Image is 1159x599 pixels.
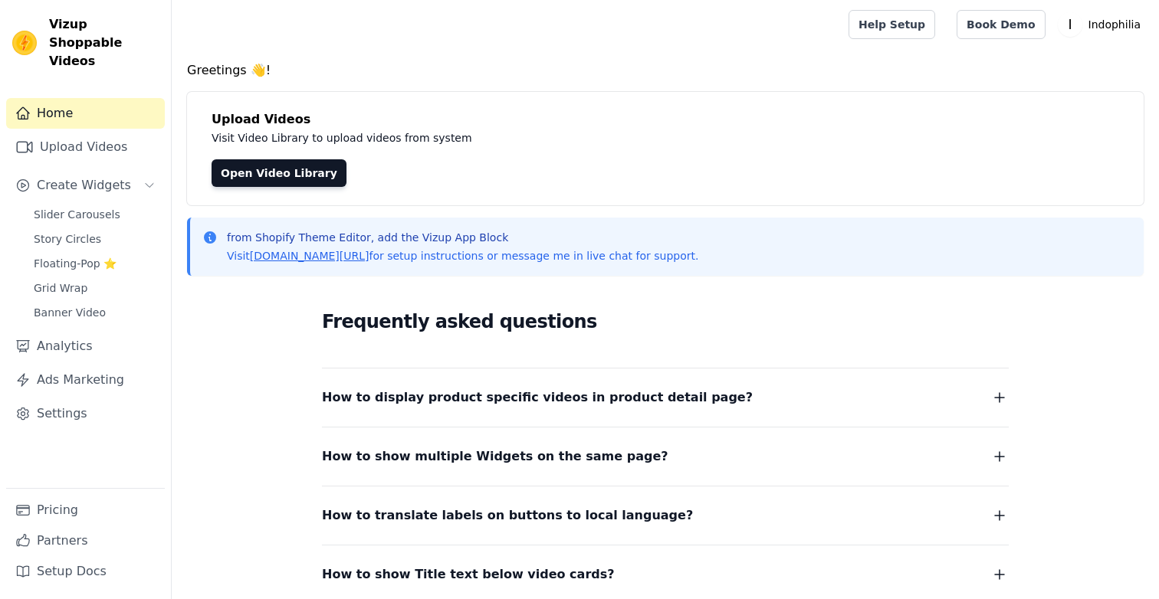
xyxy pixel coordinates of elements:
span: Grid Wrap [34,280,87,296]
span: Banner Video [34,305,106,320]
h4: Greetings 👋! [187,61,1144,80]
a: Analytics [6,331,165,362]
p: Visit for setup instructions or message me in live chat for support. [227,248,698,263]
span: Slider Carousels [34,207,120,222]
button: Create Widgets [6,170,165,201]
p: Visit Video Library to upload videos from system [212,129,898,147]
p: from Shopify Theme Editor, add the Vizup App Block [227,230,698,245]
a: Home [6,98,165,129]
span: How to display product specific videos in product detail page? [322,387,753,408]
span: Floating-Pop ⭐ [34,256,117,271]
span: How to show Title text below video cards? [322,564,615,585]
a: Settings [6,398,165,429]
span: Create Widgets [37,176,131,195]
span: Story Circles [34,231,101,247]
button: How to display product specific videos in product detail page? [322,387,1009,408]
a: Ads Marketing [6,365,165,395]
a: Partners [6,525,165,556]
button: How to translate labels on buttons to local language? [322,505,1009,526]
a: Help Setup [849,10,935,39]
button: How to show Title text below video cards? [322,564,1009,585]
p: Indophilia [1082,11,1147,38]
a: Slider Carousels [25,204,165,225]
h4: Upload Videos [212,110,1119,129]
span: How to show multiple Widgets on the same page? [322,446,668,467]
a: Pricing [6,495,165,525]
span: Vizup Shoppable Videos [49,15,159,70]
a: Book Demo [957,10,1045,39]
text: I [1068,17,1072,32]
a: Floating-Pop ⭐ [25,253,165,274]
span: How to translate labels on buttons to local language? [322,505,693,526]
a: Story Circles [25,228,165,250]
button: How to show multiple Widgets on the same page? [322,446,1009,467]
a: [DOMAIN_NAME][URL] [250,250,369,262]
a: Banner Video [25,302,165,323]
a: Open Video Library [212,159,346,187]
button: I Indophilia [1058,11,1147,38]
a: Upload Videos [6,132,165,162]
a: Setup Docs [6,556,165,587]
a: Grid Wrap [25,277,165,299]
img: Vizup [12,31,37,55]
h2: Frequently asked questions [322,306,1009,337]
